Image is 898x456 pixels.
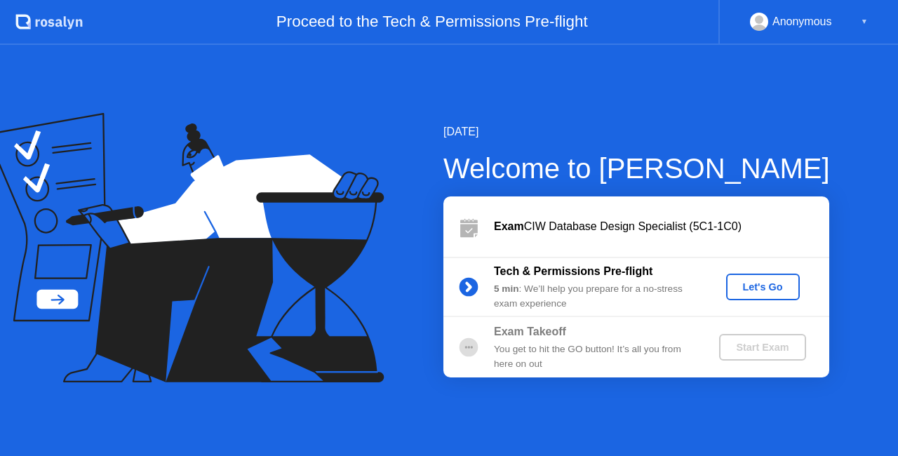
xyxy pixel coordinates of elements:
div: Welcome to [PERSON_NAME] [443,147,830,189]
button: Let's Go [726,274,800,300]
div: ▼ [861,13,868,31]
div: CIW Database Design Specialist (5C1-1C0) [494,218,829,235]
div: Start Exam [725,342,800,353]
b: Exam Takeoff [494,326,566,337]
div: You get to hit the GO button! It’s all you from here on out [494,342,696,371]
button: Start Exam [719,334,805,361]
div: [DATE] [443,123,830,140]
div: : We’ll help you prepare for a no-stress exam experience [494,282,696,311]
b: Exam [494,220,524,232]
b: 5 min [494,283,519,294]
div: Let's Go [732,281,794,293]
div: Anonymous [772,13,832,31]
b: Tech & Permissions Pre-flight [494,265,652,277]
